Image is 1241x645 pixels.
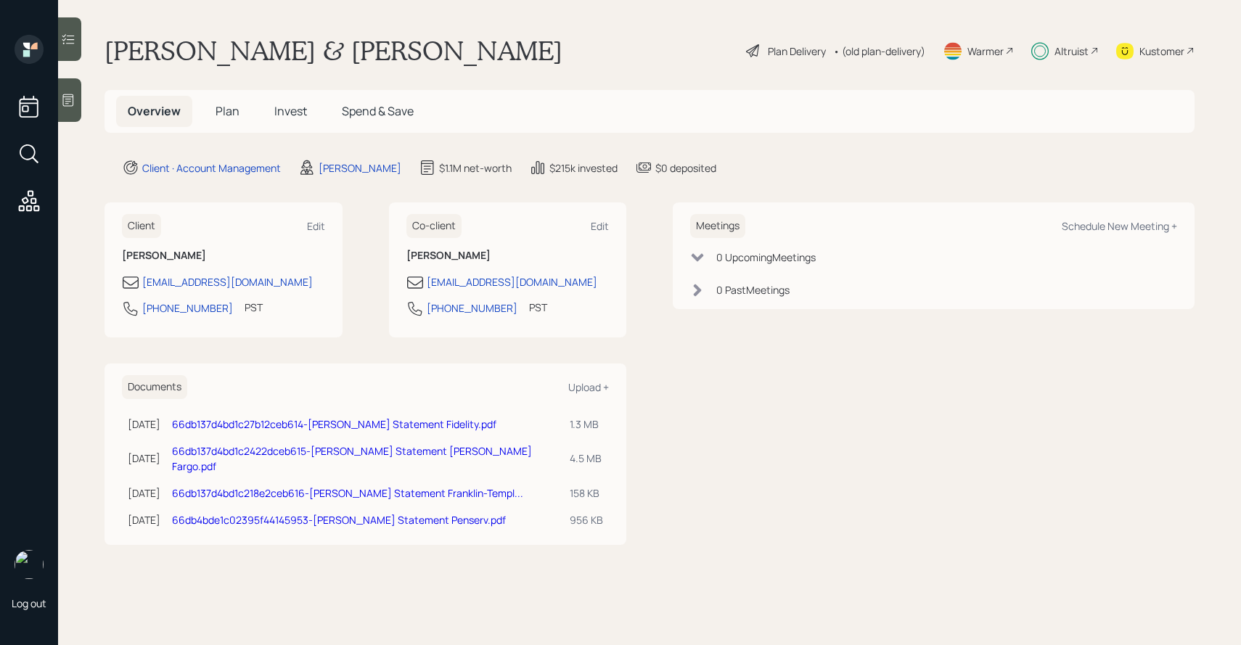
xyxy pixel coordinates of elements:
[549,160,618,176] div: $215k invested
[122,214,161,238] h6: Client
[591,219,609,233] div: Edit
[427,274,597,289] div: [EMAIL_ADDRESS][DOMAIN_NAME]
[142,160,281,176] div: Client · Account Management
[568,380,609,394] div: Upload +
[128,512,160,527] div: [DATE]
[967,44,1004,59] div: Warmer
[274,103,307,119] span: Invest
[172,513,506,527] a: 66db4bde1c02395f44145953-[PERSON_NAME] Statement Penserv.pdf
[406,250,610,262] h6: [PERSON_NAME]
[427,300,517,316] div: [PHONE_NUMBER]
[570,451,603,466] div: 4.5 MB
[128,485,160,501] div: [DATE]
[15,550,44,579] img: sami-boghos-headshot.png
[172,444,532,473] a: 66db137d4bd1c2422dceb615-[PERSON_NAME] Statement [PERSON_NAME] Fargo.pdf
[245,300,263,315] div: PST
[142,300,233,316] div: [PHONE_NUMBER]
[570,512,603,527] div: 956 KB
[122,375,187,399] h6: Documents
[690,214,745,238] h6: Meetings
[529,300,547,315] div: PST
[1139,44,1184,59] div: Kustomer
[122,250,325,262] h6: [PERSON_NAME]
[128,103,181,119] span: Overview
[319,160,401,176] div: [PERSON_NAME]
[1054,44,1089,59] div: Altruist
[307,219,325,233] div: Edit
[833,44,925,59] div: • (old plan-delivery)
[172,417,496,431] a: 66db137d4bd1c27b12ceb614-[PERSON_NAME] Statement Fidelity.pdf
[439,160,512,176] div: $1.1M net-worth
[216,103,239,119] span: Plan
[406,214,462,238] h6: Co-client
[142,274,313,289] div: [EMAIL_ADDRESS][DOMAIN_NAME]
[128,416,160,432] div: [DATE]
[570,485,603,501] div: 158 KB
[105,35,562,67] h1: [PERSON_NAME] & [PERSON_NAME]
[342,103,414,119] span: Spend & Save
[172,486,523,500] a: 66db137d4bd1c218e2ceb616-[PERSON_NAME] Statement Franklin-Templ...
[1062,219,1177,233] div: Schedule New Meeting +
[570,416,603,432] div: 1.3 MB
[716,250,816,265] div: 0 Upcoming Meeting s
[128,451,160,466] div: [DATE]
[12,596,46,610] div: Log out
[716,282,790,297] div: 0 Past Meeting s
[655,160,716,176] div: $0 deposited
[768,44,826,59] div: Plan Delivery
